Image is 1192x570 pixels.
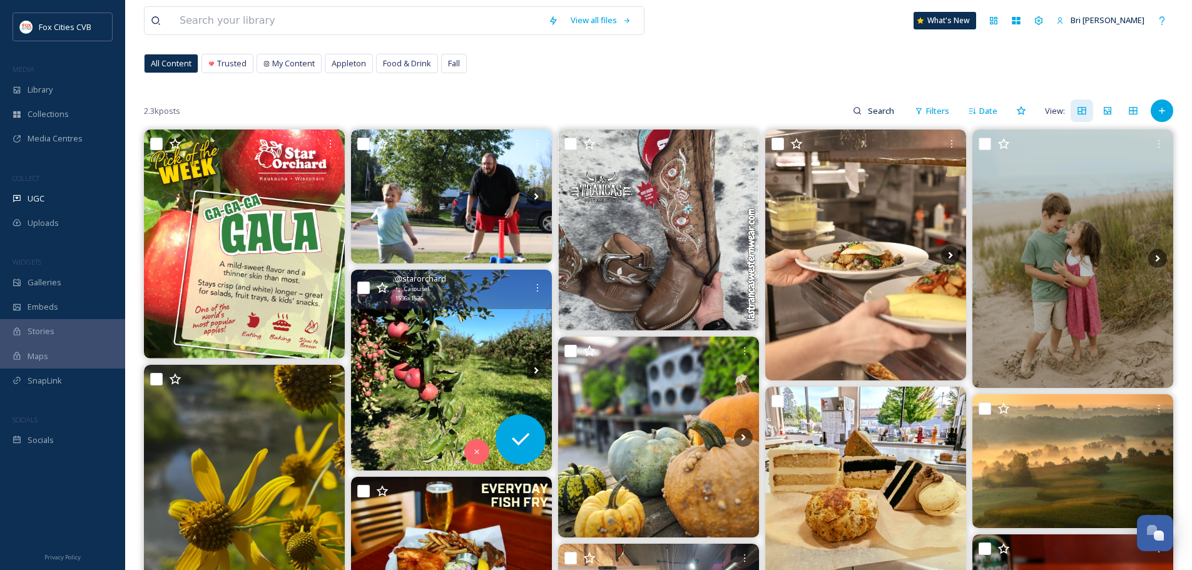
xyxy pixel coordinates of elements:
[28,193,44,205] span: UGC
[1071,14,1144,26] span: Bri [PERSON_NAME]
[28,217,59,229] span: Uploads
[44,553,81,561] span: Privacy Policy
[144,130,345,359] img: 🏈No Packer Game? No problem! Come make your Sunday a Fun-Day at the orchard! 🍂 We have several va...
[13,64,34,74] span: MEDIA
[28,277,61,288] span: Galleries
[28,108,69,120] span: Collections
[13,257,41,267] span: WIDGETS
[217,58,247,69] span: Trusted
[20,21,33,33] img: images.png
[448,58,460,69] span: Fall
[558,130,759,330] img: 𝐋𝐚𝐬 𝐛𝐨𝐭𝐚𝐬 𝐩𝐞𝐫𝐟𝐞𝐜𝐭𝐚𝐬😍 𝐝𝐞𝐬𝐝𝐞 𝐬𝐮 𝐝𝐢𝐬𝐞ñ𝐨 𝐝𝐞 𝐟𝐥𝐨𝐫𝐞𝐬 𝐛𝐨𝐫𝐝𝐚𝐝𝐚𝐬 𝐞𝐧 𝐞𝐥 𝐭𝐮𝐛𝐨, 𝐡𝐞𝐜𝐡𝐚𝐬 𝐝𝐞 𝐩𝐢𝐞𝐥 𝐝𝐞 𝐫𝐞𝐬 𝐞𝐬𝐭𝐚𝐬 𝐛...
[28,350,48,362] span: Maps
[13,415,38,424] span: SOCIALS
[173,7,542,34] input: Search your library
[404,285,429,293] span: Carousel
[1050,8,1151,33] a: Bri [PERSON_NAME]
[332,58,366,69] span: Appleton
[383,58,431,69] span: Food & Drink
[28,301,58,313] span: Embeds
[28,84,53,96] span: Library
[13,173,39,183] span: COLLECT
[395,273,446,285] span: @ starorchard
[28,325,54,337] span: Stories
[914,12,976,29] a: What's New
[564,8,638,33] a: View all files
[972,394,1173,528] img: Foggy bottom at sunrise this morning. #nature #naturephotography #photo #photography #driftlesswi...
[28,133,83,145] span: Media Centres
[144,105,180,117] span: 2.3k posts
[1045,105,1065,117] span: View:
[272,58,315,69] span: My Content
[979,105,997,117] span: Date
[28,375,62,387] span: SnapLink
[1137,515,1173,551] button: Open Chat
[44,549,81,564] a: Privacy Policy
[558,337,759,537] img: 🎃 The pumpkins are here! 🎃 Check out our wide variety of pumpkins when you visit the goats! #visi...
[351,270,552,471] img: ☀️ It’s a perfect day at the orchard! ☀️ 🍎 10 apple varieties available to pick right now 🎃 A pum...
[395,294,423,303] span: 1536 x 1536
[151,58,191,69] span: All Content
[926,105,949,117] span: Filters
[351,130,552,263] img: Grateful for grandparents who watch the babies so Mom and Dad can play with big brother ❤️ #canon...
[765,130,966,380] img: Order up! Reserve your spot for brunch (link in bio) and congratulate yourself for planning ahead...
[39,21,91,33] span: Fox Cities CVB
[972,130,1173,387] img: The sweetest bond there could be 🫶🏼 • • #family #familyphotography #familyphotographer #lifestyle...
[862,98,902,123] input: Search
[28,434,54,446] span: Socials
